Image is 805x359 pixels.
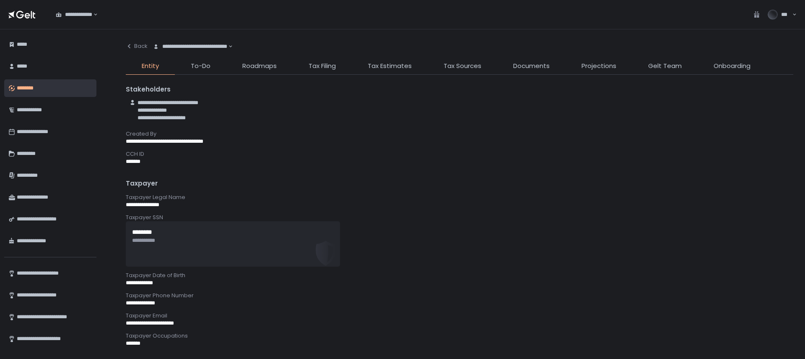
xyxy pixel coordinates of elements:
[126,194,793,201] div: Taxpayer Legal Name
[142,61,159,71] span: Entity
[126,130,793,138] div: Created By
[126,332,793,340] div: Taxpayer Occupations
[242,61,277,71] span: Roadmaps
[148,38,233,55] div: Search for option
[444,61,481,71] span: Tax Sources
[126,85,793,94] div: Stakeholders
[126,179,793,189] div: Taxpayer
[227,42,228,51] input: Search for option
[126,150,793,158] div: CCH ID
[368,61,412,71] span: Tax Estimates
[513,61,550,71] span: Documents
[714,61,750,71] span: Onboarding
[50,6,98,24] div: Search for option
[92,10,93,19] input: Search for option
[126,312,793,320] div: Taxpayer Email
[126,292,793,299] div: Taxpayer Phone Number
[126,38,148,55] button: Back
[309,61,336,71] span: Tax Filing
[126,214,793,221] div: Taxpayer SSN
[126,42,148,50] div: Back
[126,272,793,279] div: Taxpayer Date of Birth
[582,61,616,71] span: Projections
[648,61,682,71] span: Gelt Team
[191,61,210,71] span: To-Do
